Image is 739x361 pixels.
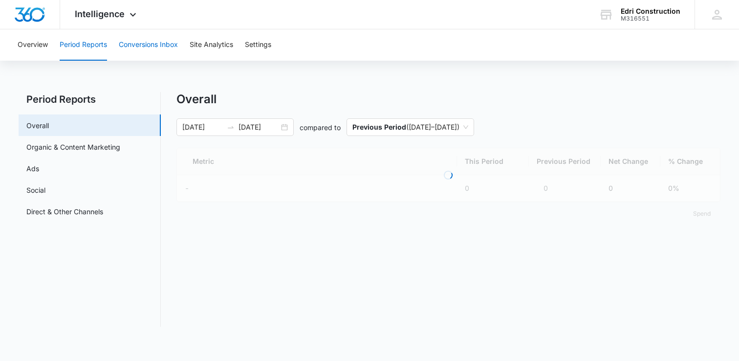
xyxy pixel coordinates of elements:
[352,119,468,135] span: ( [DATE] – [DATE] )
[239,122,279,133] input: End date
[119,29,178,61] button: Conversions Inbox
[176,92,217,107] h1: Overall
[621,7,680,15] div: account name
[26,120,49,131] a: Overall
[18,29,48,61] button: Overview
[26,206,103,217] a: Direct & Other Channels
[352,123,406,131] p: Previous Period
[245,29,271,61] button: Settings
[227,123,235,131] span: swap-right
[182,122,223,133] input: Start date
[26,163,39,174] a: Ads
[75,9,125,19] span: Intelligence
[227,123,235,131] span: to
[300,122,341,133] p: compared to
[683,202,720,226] button: Spend
[60,29,107,61] button: Period Reports
[26,185,45,195] a: Social
[190,29,233,61] button: Site Analytics
[19,92,161,107] h2: Period Reports
[26,142,120,152] a: Organic & Content Marketing
[621,15,680,22] div: account id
